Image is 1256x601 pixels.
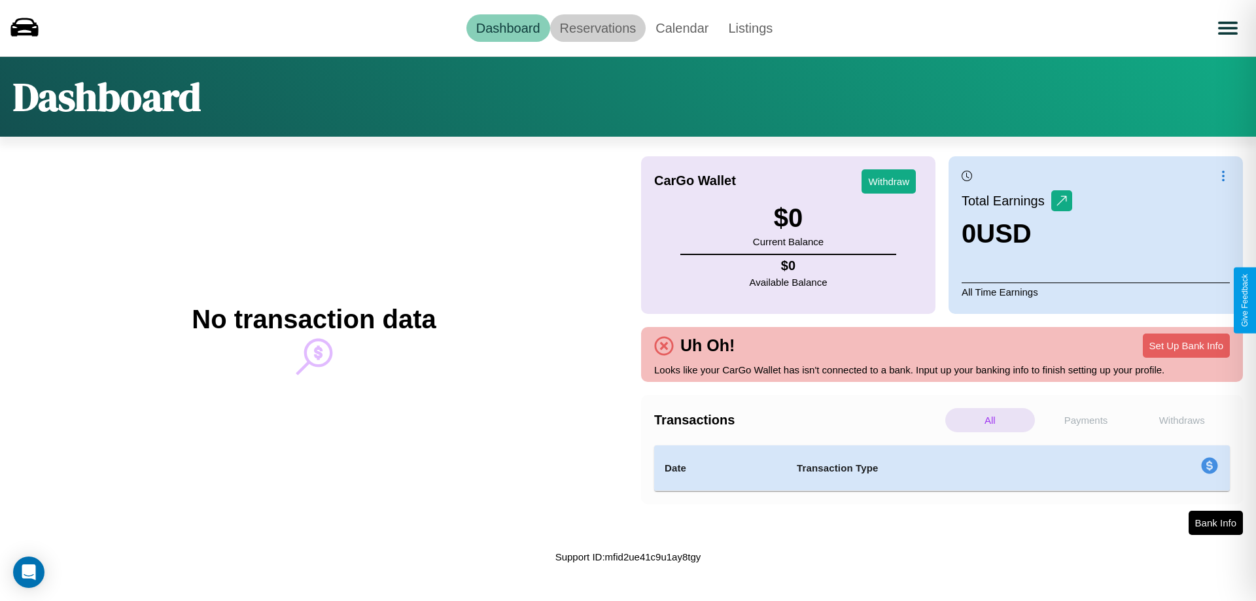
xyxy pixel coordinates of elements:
button: Open menu [1210,10,1246,46]
div: Open Intercom Messenger [13,557,44,588]
p: All [945,408,1035,432]
h3: $ 0 [753,203,824,233]
h4: Transactions [654,413,942,428]
h3: 0 USD [962,219,1072,249]
p: Total Earnings [962,189,1051,213]
h4: CarGo Wallet [654,173,736,188]
p: All Time Earnings [962,283,1230,301]
p: Payments [1041,408,1131,432]
button: Set Up Bank Info [1143,334,1230,358]
a: Calendar [646,14,718,42]
a: Listings [718,14,782,42]
h4: Transaction Type [797,460,1094,476]
h1: Dashboard [13,70,201,124]
h4: $ 0 [750,258,828,273]
button: Bank Info [1189,511,1243,535]
button: Withdraw [862,169,916,194]
p: Current Balance [753,233,824,250]
a: Dashboard [466,14,550,42]
p: Looks like your CarGo Wallet has isn't connected to a bank. Input up your banking info to finish ... [654,361,1230,379]
table: simple table [654,445,1230,491]
p: Support ID: mfid2ue41c9u1ay8tgy [555,548,701,566]
h2: No transaction data [192,305,436,334]
div: Give Feedback [1240,274,1249,327]
p: Withdraws [1137,408,1227,432]
p: Available Balance [750,273,828,291]
h4: Uh Oh! [674,336,741,355]
h4: Date [665,460,776,476]
a: Reservations [550,14,646,42]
